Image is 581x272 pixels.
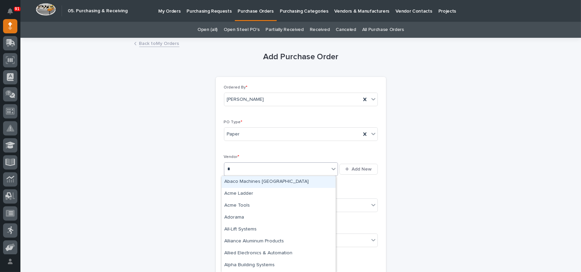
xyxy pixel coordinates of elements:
[362,22,404,38] a: All Purchase Orders
[352,166,372,172] span: Add New
[68,8,128,14] h2: 05. Purchasing & Receiving
[222,236,336,247] div: Alliance Aluminum Products
[339,164,377,175] button: Add New
[224,22,259,38] a: Open Steel PO's
[222,188,336,200] div: Acme Ladder
[310,22,330,38] a: Received
[227,96,264,103] span: [PERSON_NAME]
[197,22,217,38] a: Open (all)
[216,52,386,62] h1: Add Purchase Order
[222,176,336,188] div: Abaco Machines USA
[222,247,336,259] div: Allied Electronics & Automation
[9,8,17,19] div: Notifications91
[336,22,356,38] a: Canceled
[222,259,336,271] div: Alpha Building Systems
[139,39,179,47] a: Back toMy Orders
[265,22,303,38] a: Partially Received
[227,131,240,138] span: Paper
[3,4,17,18] button: Notifications
[224,120,243,124] span: PO Type
[224,85,248,90] span: Ordered By
[222,224,336,236] div: All-Lift Systems
[222,212,336,224] div: Adorama
[15,6,19,11] p: 91
[222,200,336,212] div: Acme Tools
[224,155,240,159] span: Vendor
[36,3,56,16] img: Workspace Logo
